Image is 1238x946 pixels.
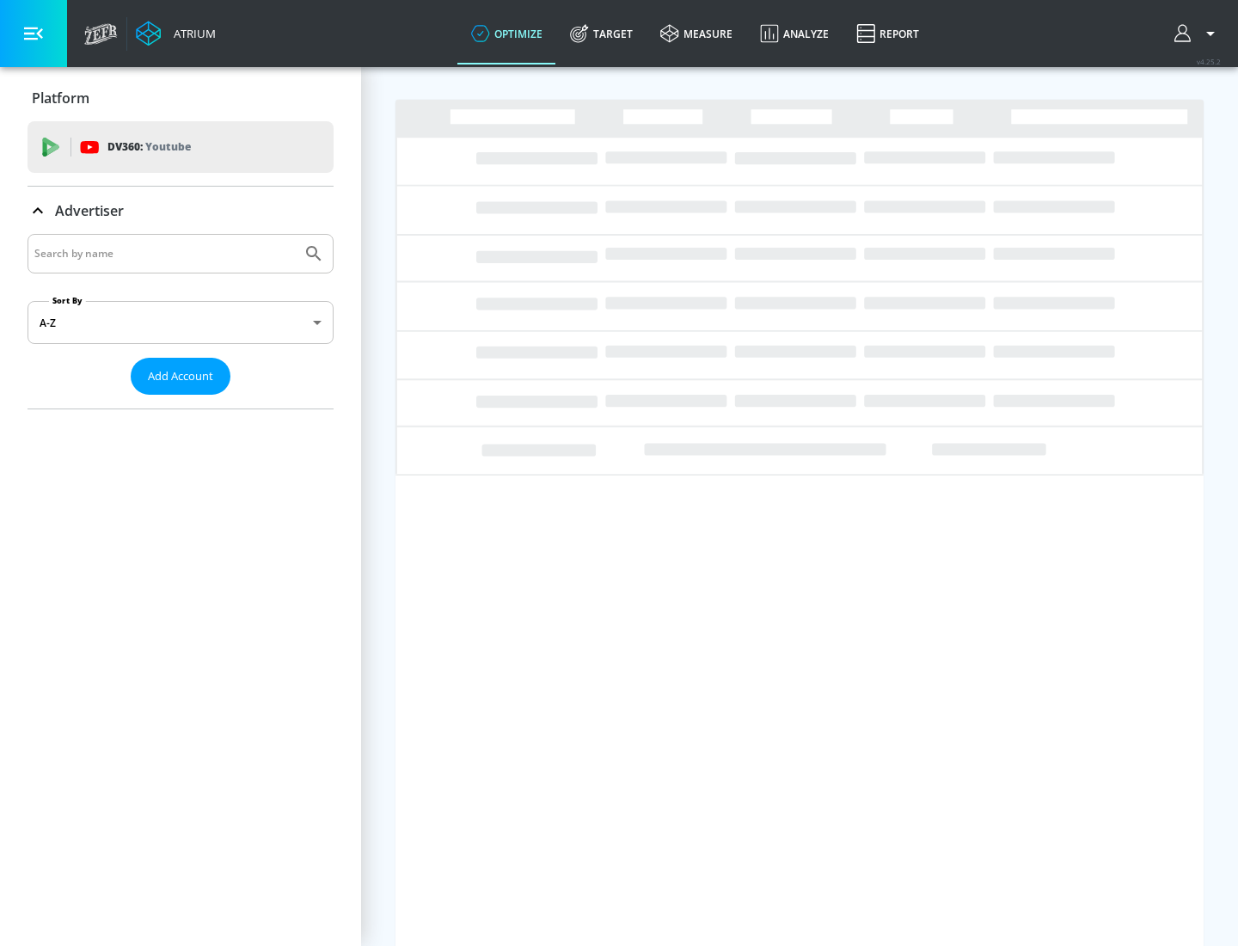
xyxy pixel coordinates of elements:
p: DV360: [107,138,191,157]
a: optimize [457,3,556,64]
p: Advertiser [55,201,124,220]
p: Platform [32,89,89,107]
span: v 4.25.2 [1197,57,1221,66]
div: Advertiser [28,234,334,408]
div: A-Z [28,301,334,344]
a: Report [843,3,933,64]
div: Platform [28,74,334,122]
input: Search by name [34,243,295,265]
nav: list of Advertiser [28,395,334,408]
p: Youtube [145,138,191,156]
label: Sort By [49,295,86,306]
a: measure [647,3,746,64]
a: Atrium [136,21,216,46]
span: Add Account [148,366,213,386]
div: DV360: Youtube [28,121,334,173]
a: Target [556,3,647,64]
div: Advertiser [28,187,334,235]
button: Add Account [131,358,230,395]
a: Analyze [746,3,843,64]
div: Atrium [167,26,216,41]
